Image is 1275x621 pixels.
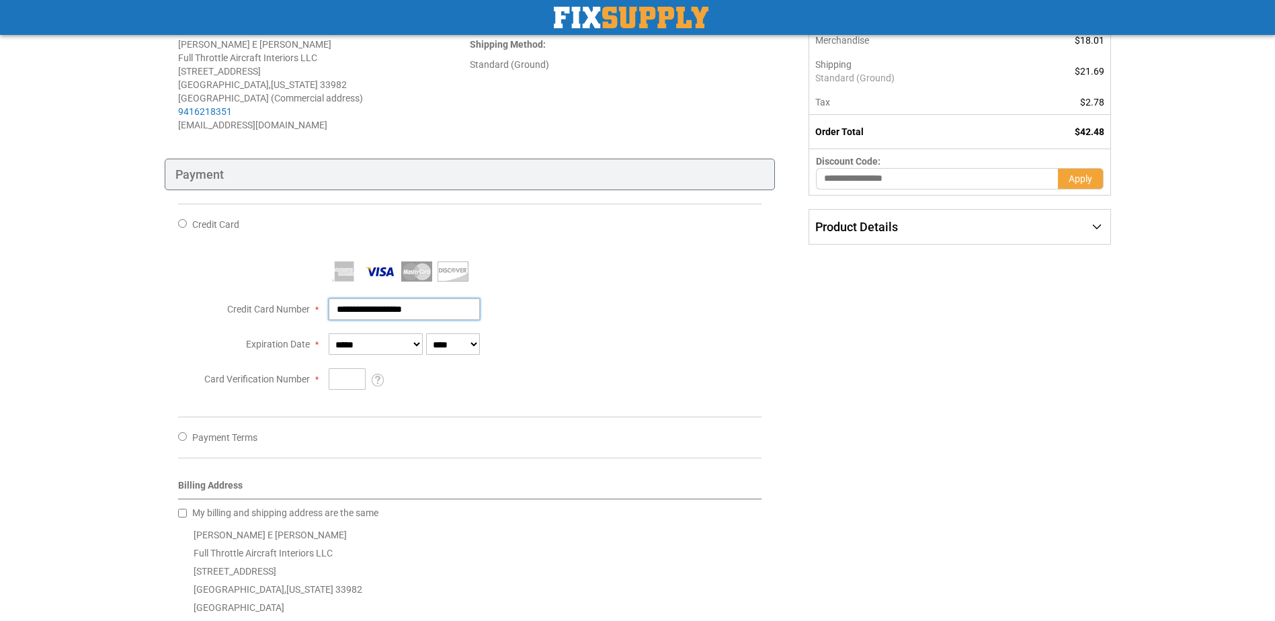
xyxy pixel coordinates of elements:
[192,432,257,443] span: Payment Terms
[286,584,333,595] span: [US_STATE]
[815,59,852,70] span: Shipping
[815,71,1008,85] span: Standard (Ground)
[227,304,310,315] span: Credit Card Number
[401,261,432,282] img: MasterCard
[1069,173,1092,184] span: Apply
[554,7,708,28] img: Fix Industrial Supply
[271,79,318,90] span: [US_STATE]
[470,58,762,71] div: Standard (Ground)
[1075,66,1104,77] span: $21.69
[815,126,864,137] strong: Order Total
[554,7,708,28] a: store logo
[192,219,239,230] span: Credit Card
[178,106,232,117] a: 9416218351
[178,120,327,130] span: [EMAIL_ADDRESS][DOMAIN_NAME]
[204,374,310,384] span: Card Verification Number
[1080,97,1104,108] span: $2.78
[470,39,546,50] strong: :
[816,156,880,167] span: Discount Code:
[809,90,1016,115] th: Tax
[438,261,468,282] img: Discover
[246,339,310,349] span: Expiration Date
[1075,35,1104,46] span: $18.01
[815,220,898,234] span: Product Details
[329,261,360,282] img: American Express
[365,261,396,282] img: Visa
[1058,168,1104,190] button: Apply
[192,507,378,518] span: My billing and shipping address are the same
[178,38,470,132] address: [PERSON_NAME] E [PERSON_NAME] Full Throttle Aircraft Interiors LLC [STREET_ADDRESS] [GEOGRAPHIC_D...
[1075,126,1104,137] span: $42.48
[809,28,1016,52] th: Merchandise
[165,159,776,191] div: Payment
[470,39,543,50] span: Shipping Method
[178,479,762,499] div: Billing Address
